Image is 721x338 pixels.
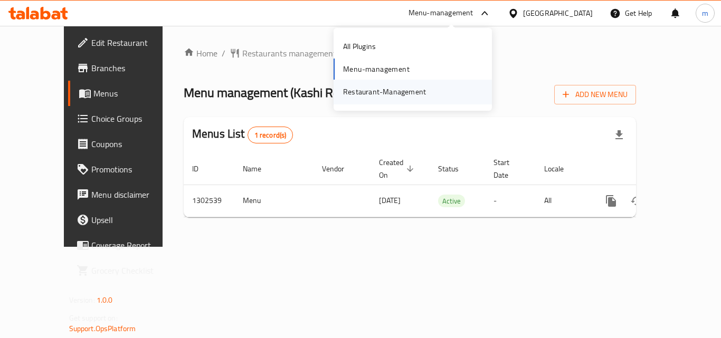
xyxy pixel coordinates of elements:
span: Get support on: [69,311,118,325]
a: Menu disclaimer [68,182,184,207]
span: 1.0.0 [97,293,113,307]
span: Name [243,162,275,175]
td: Menu [234,185,314,217]
li: / [222,47,225,60]
button: more [599,188,624,214]
span: Created On [379,156,417,181]
span: Edit Restaurant [91,36,176,49]
div: Total records count [248,127,293,143]
span: Version: [69,293,95,307]
div: Menu-management [409,7,473,20]
div: All Plugins [343,41,376,52]
span: m [702,7,708,19]
span: Vendor [322,162,358,175]
div: Restaurant-Management [343,86,426,98]
button: Change Status [624,188,649,214]
span: Menu disclaimer [91,188,176,201]
span: Branches [91,62,176,74]
td: All [536,185,590,217]
span: Add New Menu [563,88,628,101]
span: Coupons [91,138,176,150]
th: Actions [590,153,708,185]
div: [GEOGRAPHIC_DATA] [523,7,593,19]
span: Menu management ( Kashi Restaurant and Sweets ) [184,81,452,104]
span: Grocery Checklist [91,264,176,277]
a: Grocery Checklist [68,258,184,283]
td: - [485,185,536,217]
span: Choice Groups [91,112,176,125]
a: Menus [68,81,184,106]
a: Coupons [68,131,184,157]
span: Promotions [91,163,176,176]
a: Promotions [68,157,184,182]
span: Upsell [91,214,176,226]
span: ID [192,162,212,175]
div: Export file [606,122,632,148]
a: Support.OpsPlatform [69,322,136,335]
a: Choice Groups [68,106,184,131]
span: Status [438,162,472,175]
a: Upsell [68,207,184,233]
button: Add New Menu [554,85,636,104]
span: Active [438,195,465,207]
span: Locale [544,162,577,175]
span: Start Date [494,156,523,181]
a: Branches [68,55,184,81]
td: 1302539 [184,185,234,217]
span: Restaurants management [242,47,336,60]
a: Home [184,47,217,60]
a: Coverage Report [68,233,184,258]
table: enhanced table [184,153,708,217]
a: Restaurants management [230,47,336,60]
a: Edit Restaurant [68,30,184,55]
span: Menus [93,87,176,100]
span: [DATE] [379,194,401,207]
h2: Menus List [192,126,293,143]
span: Coverage Report [91,239,176,252]
span: 1 record(s) [248,130,293,140]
